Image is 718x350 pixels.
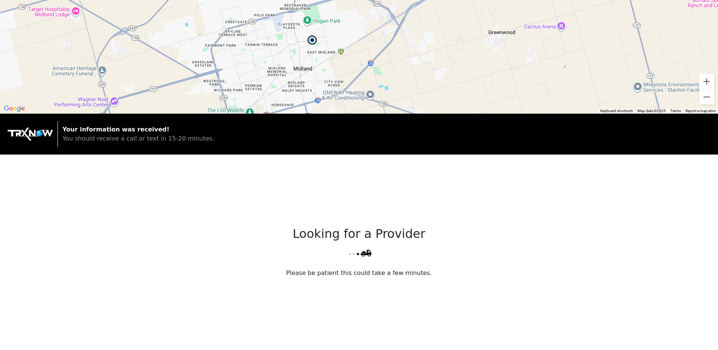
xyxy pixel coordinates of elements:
[2,104,27,114] img: Google
[685,109,716,113] a: Report a map error
[600,108,633,114] button: Keyboard shortcuts
[670,109,681,113] a: Terms (opens in new tab)
[699,89,714,105] button: Zoom out
[62,126,170,133] strong: Your information was received!
[62,135,214,142] span: You should receive a call or text in 15-20 minutes.
[8,128,53,141] img: trx now logo
[699,74,714,89] button: Zoom in
[637,109,666,113] span: Map data ©2025
[2,104,27,114] a: Open this area in Google Maps (opens a new window)
[343,244,375,259] img: truck Gif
